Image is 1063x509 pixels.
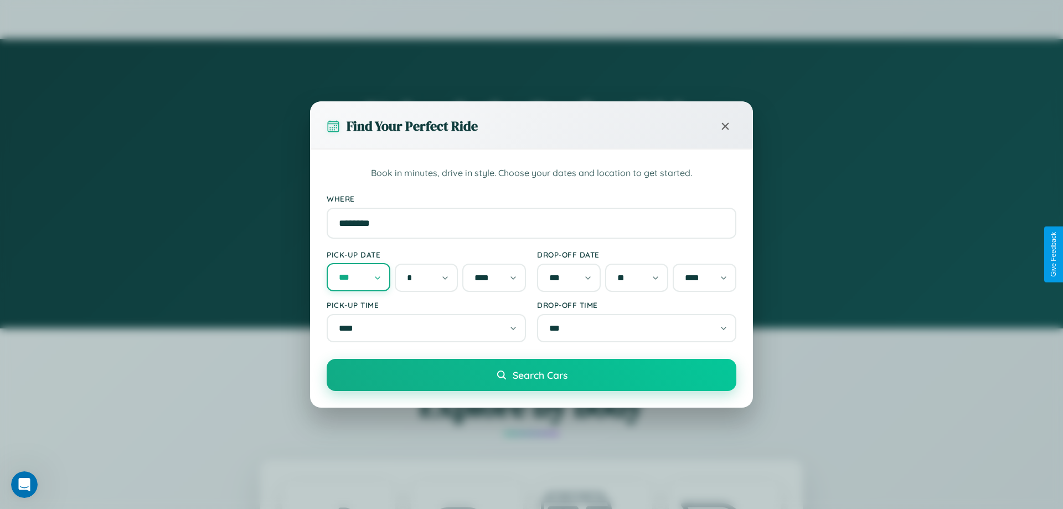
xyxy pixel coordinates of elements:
[327,300,526,310] label: Pick-up Time
[327,166,736,181] p: Book in minutes, drive in style. Choose your dates and location to get started.
[327,359,736,391] button: Search Cars
[513,369,567,381] span: Search Cars
[327,250,526,259] label: Pick-up Date
[537,250,736,259] label: Drop-off Date
[327,194,736,203] label: Where
[537,300,736,310] label: Drop-off Time
[347,117,478,135] h3: Find Your Perfect Ride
